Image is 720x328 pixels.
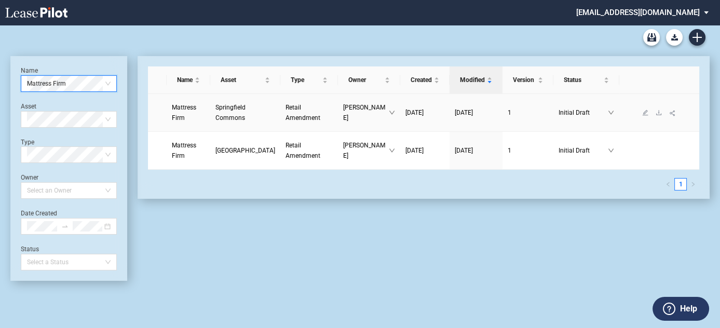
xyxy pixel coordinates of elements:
[559,145,608,156] span: Initial Draft
[348,75,383,85] span: Owner
[690,182,696,187] span: right
[411,75,432,85] span: Created
[643,29,660,46] a: Archive
[21,210,57,217] label: Date Created
[455,145,497,156] a: [DATE]
[455,109,473,116] span: [DATE]
[450,66,502,94] th: Modified
[508,145,548,156] a: 1
[405,147,424,154] span: [DATE]
[286,142,320,159] span: Retail Amendment
[286,104,320,121] span: Retail Amendment
[559,107,608,118] span: Initial Draft
[513,75,536,85] span: Version
[405,107,444,118] a: [DATE]
[172,140,205,161] a: Mattress Firm
[27,76,111,91] span: Mattress Firm
[172,102,205,123] a: Mattress Firm
[286,140,332,161] a: Retail Amendment
[665,182,671,187] span: left
[343,140,389,161] span: [PERSON_NAME]
[656,110,662,116] span: download
[172,142,196,159] span: Mattress Firm
[177,75,193,85] span: Name
[215,104,246,121] span: Springfield Commons
[215,102,275,123] a: Springfield Commons
[687,178,699,190] li: Next Page
[669,110,676,117] span: share-alt
[21,139,34,146] label: Type
[662,178,674,190] li: Previous Page
[291,75,320,85] span: Type
[389,147,395,154] span: down
[167,66,210,94] th: Name
[400,66,450,94] th: Created
[675,179,686,190] a: 1
[210,66,280,94] th: Asset
[460,75,485,85] span: Modified
[286,102,332,123] a: Retail Amendment
[502,66,553,94] th: Version
[666,29,683,46] button: Download Blank Form
[608,147,614,154] span: down
[662,178,674,190] button: left
[280,66,337,94] th: Type
[608,110,614,116] span: down
[21,103,36,110] label: Asset
[687,178,699,190] button: right
[215,145,275,156] a: [GEOGRAPHIC_DATA]
[21,67,38,74] label: Name
[508,109,511,116] span: 1
[455,147,473,154] span: [DATE]
[455,107,497,118] a: [DATE]
[405,145,444,156] a: [DATE]
[689,29,705,46] a: Create new document
[343,102,389,123] span: [PERSON_NAME]
[553,66,620,94] th: Status
[564,75,602,85] span: Status
[389,110,395,116] span: down
[21,174,38,181] label: Owner
[338,66,400,94] th: Owner
[172,104,196,121] span: Mattress Firm
[639,109,652,116] a: edit
[61,223,69,230] span: swap-right
[680,302,697,316] label: Help
[508,107,548,118] a: 1
[215,147,275,154] span: La Frontera Village
[61,223,69,230] span: to
[642,110,648,116] span: edit
[663,29,686,46] md-menu: Download Blank Form List
[508,147,511,154] span: 1
[221,75,263,85] span: Asset
[653,297,709,321] button: Help
[674,178,687,190] li: 1
[21,245,39,253] label: Status
[405,109,424,116] span: [DATE]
